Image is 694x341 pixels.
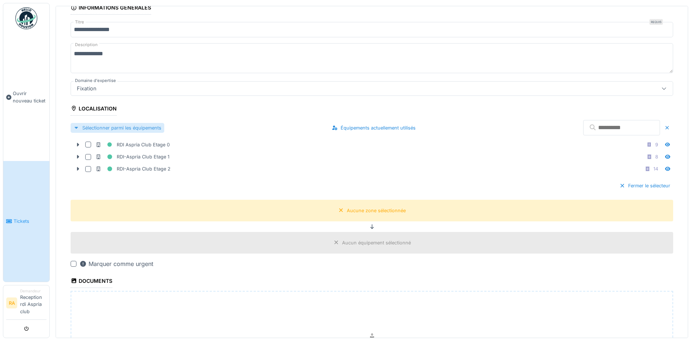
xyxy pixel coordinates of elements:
div: 9 [655,141,658,148]
div: Aucune zone sélectionnée [347,207,406,214]
div: Demandeur [20,288,46,294]
div: Localisation [71,103,117,116]
div: Fixation [74,85,100,93]
div: Requis [649,19,663,25]
a: Tickets [3,161,49,282]
label: Description [74,40,99,49]
div: Informations générales [71,2,151,15]
span: Ouvrir nouveau ticket [13,90,46,104]
li: RA [6,297,17,308]
div: Marquer comme urgent [79,259,153,268]
div: Fermer le sélecteur [616,181,673,191]
li: Reception rdi Aspria club [20,288,46,318]
a: Ouvrir nouveau ticket [3,33,49,161]
div: Aucun équipement sélectionné [342,239,411,246]
div: 14 [653,165,658,172]
a: RA DemandeurReception rdi Aspria club [6,288,46,320]
div: RDI Aspria Club Etage 0 [95,140,170,149]
label: Domaine d'expertise [74,78,117,84]
div: 8 [655,153,658,160]
div: RDI-Aspria Club Etage 2 [95,164,170,173]
img: Badge_color-CXgf-gQk.svg [15,7,37,29]
div: Documents [71,276,112,288]
span: Tickets [14,218,46,225]
label: Titre [74,19,86,25]
div: RDI-Aspria Club Etage 1 [95,152,169,161]
div: Sélectionner parmi les équipements [71,123,164,133]
div: Équipements actuellement utilisés [329,123,419,133]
